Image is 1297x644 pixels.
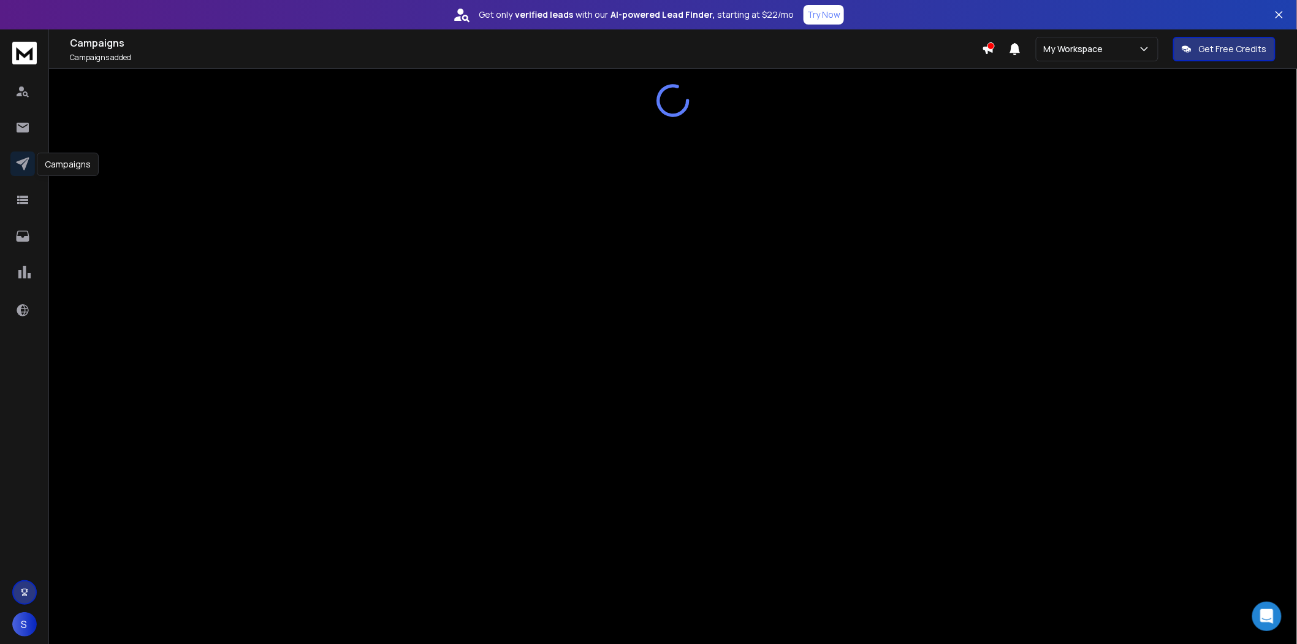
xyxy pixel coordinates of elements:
[610,9,715,21] strong: AI-powered Lead Finder,
[12,612,37,637] button: S
[70,36,982,50] h1: Campaigns
[70,53,982,63] p: Campaigns added
[1199,43,1267,55] p: Get Free Credits
[1252,602,1282,631] div: Open Intercom Messenger
[1044,43,1108,55] p: My Workspace
[804,5,844,25] button: Try Now
[37,153,99,176] div: Campaigns
[1173,37,1276,61] button: Get Free Credits
[479,9,794,21] p: Get only with our starting at $22/mo
[12,42,37,64] img: logo
[515,9,573,21] strong: verified leads
[807,9,840,21] p: Try Now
